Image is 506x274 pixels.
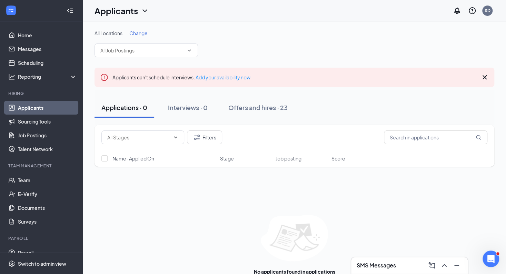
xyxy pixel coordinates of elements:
[18,42,77,56] a: Messages
[173,135,178,140] svg: ChevronDown
[112,155,154,162] span: Name · Applied On
[453,261,461,270] svg: Minimize
[18,73,77,80] div: Reporting
[384,130,487,144] input: Search in applications
[129,30,148,36] span: Change
[18,101,77,115] a: Applicants
[101,103,147,112] div: Applications · 0
[8,260,15,267] svg: Settings
[67,7,73,14] svg: Collapse
[331,155,345,162] span: Score
[428,261,436,270] svg: ComposeMessage
[193,133,201,141] svg: Filter
[18,187,77,201] a: E-Verify
[18,128,77,142] a: Job Postings
[18,173,77,187] a: Team
[18,56,77,70] a: Scheduling
[18,142,77,156] a: Talent Network
[228,103,288,112] div: Offers and hires · 23
[276,155,301,162] span: Job posting
[485,8,490,13] div: SD
[112,74,250,80] span: Applicants can't schedule interviews.
[440,261,448,270] svg: ChevronUp
[95,30,122,36] span: All Locations
[453,7,461,15] svg: Notifications
[468,7,476,15] svg: QuestionInfo
[187,130,222,144] button: Filter Filters
[95,5,138,17] h1: Applicants
[187,48,192,53] svg: ChevronDown
[439,260,450,271] button: ChevronUp
[18,201,77,215] a: Documents
[8,163,76,169] div: Team Management
[426,260,437,271] button: ComposeMessage
[451,260,462,271] button: Minimize
[18,215,77,228] a: Surveys
[8,73,15,80] svg: Analysis
[220,155,234,162] span: Stage
[18,115,77,128] a: Sourcing Tools
[196,74,250,80] a: Add your availability now
[18,260,66,267] div: Switch to admin view
[357,262,396,269] h3: SMS Messages
[141,7,149,15] svg: ChevronDown
[18,246,77,260] a: Payroll
[8,90,76,96] div: Hiring
[483,251,499,267] iframe: Intercom live chat
[18,28,77,42] a: Home
[480,73,489,81] svg: Cross
[107,134,170,141] input: All Stages
[8,235,76,241] div: Payroll
[476,135,481,140] svg: MagnifyingGlass
[100,47,184,54] input: All Job Postings
[261,215,328,261] img: empty-state
[168,103,208,112] div: Interviews · 0
[8,7,14,14] svg: WorkstreamLogo
[100,73,108,81] svg: Error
